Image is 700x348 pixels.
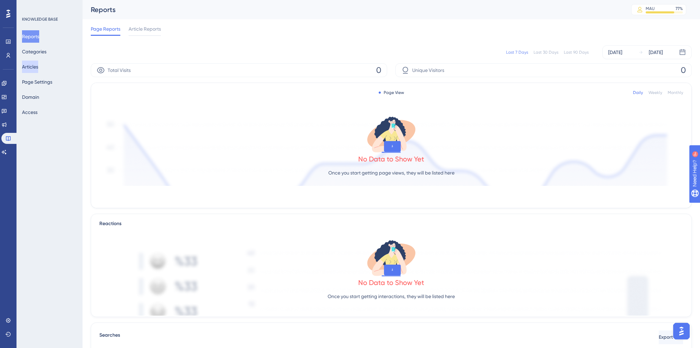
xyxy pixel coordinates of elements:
span: Page Reports [91,25,120,33]
button: Access [22,106,37,118]
div: Last 7 Days [506,50,528,55]
div: No Data to Show Yet [358,154,424,164]
span: Article Reports [129,25,161,33]
button: Domain [22,91,39,103]
div: KNOWLEDGE BASE [22,17,58,22]
div: Reports [91,5,614,14]
div: MAU [646,6,655,11]
span: Export CSV [659,333,683,341]
button: Reports [22,30,39,43]
div: 9+ [47,3,51,9]
p: Once you start getting interactions, they will be listed here [328,292,455,300]
span: Need Help? [16,2,43,10]
div: Monthly [668,90,683,95]
button: Articles [22,61,38,73]
div: 77 % [676,6,683,11]
p: Once you start getting page views, they will be listed here [328,169,455,177]
div: Reactions [99,220,683,228]
iframe: UserGuiding AI Assistant Launcher [671,321,692,341]
span: Total Visits [108,66,131,74]
div: [DATE] [608,48,622,56]
button: Export CSV [659,330,683,344]
span: 0 [376,65,381,76]
button: Page Settings [22,76,52,88]
span: Unique Visitors [412,66,444,74]
div: Daily [633,90,643,95]
div: Page View [379,90,404,95]
div: Weekly [648,90,662,95]
div: Last 30 Days [534,50,558,55]
div: Last 90 Days [564,50,589,55]
div: No Data to Show Yet [358,278,424,287]
span: Searches [99,331,120,344]
div: [DATE] [649,48,663,56]
span: 0 [681,65,686,76]
button: Categories [22,45,46,58]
